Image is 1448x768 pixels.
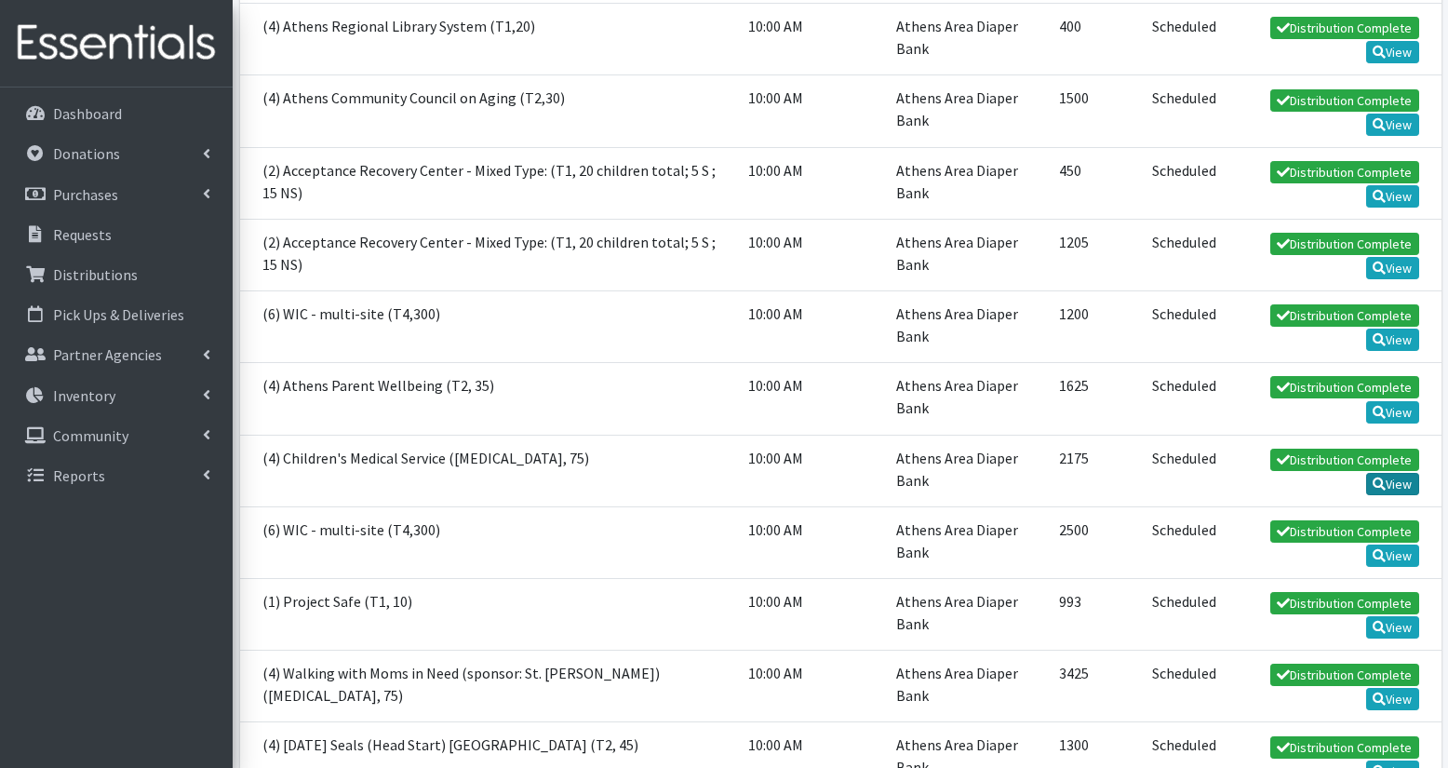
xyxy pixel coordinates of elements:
[240,219,738,290] td: (2) Acceptance Recovery Center - Mixed Type: (T1, 20 children total; 5 S ; 15 NS)
[737,578,885,650] td: 10:00 AM
[1270,736,1419,759] a: Distribution Complete
[7,417,225,454] a: Community
[53,426,128,445] p: Community
[1270,449,1419,471] a: Distribution Complete
[1048,651,1142,722] td: 3425
[885,75,1047,147] td: Athens Area Diaper Bank
[885,651,1047,722] td: Athens Area Diaper Bank
[53,265,138,284] p: Distributions
[53,225,112,244] p: Requests
[737,75,885,147] td: 10:00 AM
[1366,329,1419,351] a: View
[1048,291,1142,363] td: 1200
[1270,304,1419,327] a: Distribution Complete
[240,4,738,75] td: (4) Athens Regional Library System (T1,20)
[1141,506,1227,578] td: Scheduled
[885,363,1047,435] td: Athens Area Diaper Bank
[1366,545,1419,567] a: View
[240,363,738,435] td: (4) Athens Parent Wellbeing (T2, 35)
[7,457,225,494] a: Reports
[1270,376,1419,398] a: Distribution Complete
[1048,578,1142,650] td: 993
[885,435,1047,506] td: Athens Area Diaper Bank
[885,506,1047,578] td: Athens Area Diaper Bank
[1366,257,1419,279] a: View
[737,651,885,722] td: 10:00 AM
[885,291,1047,363] td: Athens Area Diaper Bank
[1366,616,1419,639] a: View
[240,651,738,722] td: (4) Walking with Moms in Need (sponsor: St. [PERSON_NAME]) ([MEDICAL_DATA], 75)
[7,176,225,213] a: Purchases
[737,4,885,75] td: 10:00 AM
[1141,75,1227,147] td: Scheduled
[1048,435,1142,506] td: 2175
[885,4,1047,75] td: Athens Area Diaper Bank
[1048,147,1142,219] td: 450
[1270,89,1419,112] a: Distribution Complete
[1366,41,1419,63] a: View
[1366,473,1419,495] a: View
[1141,291,1227,363] td: Scheduled
[7,336,225,373] a: Partner Agencies
[7,216,225,253] a: Requests
[885,219,1047,290] td: Athens Area Diaper Bank
[1048,75,1142,147] td: 1500
[53,386,115,405] p: Inventory
[1270,17,1419,39] a: Distribution Complete
[240,506,738,578] td: (6) WIC - multi-site (T4,300)
[1366,688,1419,710] a: View
[1141,147,1227,219] td: Scheduled
[1141,219,1227,290] td: Scheduled
[737,363,885,435] td: 10:00 AM
[240,75,738,147] td: (4) Athens Community Council on Aging (T2,30)
[7,256,225,293] a: Distributions
[7,95,225,132] a: Dashboard
[1048,363,1142,435] td: 1625
[1366,114,1419,136] a: View
[1048,219,1142,290] td: 1205
[1366,185,1419,208] a: View
[885,578,1047,650] td: Athens Area Diaper Bank
[240,147,738,219] td: (2) Acceptance Recovery Center - Mixed Type: (T1, 20 children total; 5 S ; 15 NS)
[1141,651,1227,722] td: Scheduled
[7,12,225,74] img: HumanEssentials
[737,291,885,363] td: 10:00 AM
[53,185,118,204] p: Purchases
[53,144,120,163] p: Donations
[737,219,885,290] td: 10:00 AM
[1366,401,1419,424] a: View
[7,377,225,414] a: Inventory
[737,506,885,578] td: 10:00 AM
[53,466,105,485] p: Reports
[1048,4,1142,75] td: 400
[1270,161,1419,183] a: Distribution Complete
[7,296,225,333] a: Pick Ups & Deliveries
[53,305,184,324] p: Pick Ups & Deliveries
[53,104,122,123] p: Dashboard
[885,147,1047,219] td: Athens Area Diaper Bank
[1270,520,1419,543] a: Distribution Complete
[240,435,738,506] td: (4) Children's Medical Service ([MEDICAL_DATA], 75)
[1141,435,1227,506] td: Scheduled
[1270,592,1419,614] a: Distribution Complete
[240,291,738,363] td: (6) WIC - multi-site (T4,300)
[737,435,885,506] td: 10:00 AM
[1141,363,1227,435] td: Scheduled
[1048,506,1142,578] td: 2500
[737,147,885,219] td: 10:00 AM
[1141,4,1227,75] td: Scheduled
[53,345,162,364] p: Partner Agencies
[1141,578,1227,650] td: Scheduled
[240,578,738,650] td: (1) Project Safe (T1, 10)
[7,135,225,172] a: Donations
[1270,233,1419,255] a: Distribution Complete
[1270,664,1419,686] a: Distribution Complete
